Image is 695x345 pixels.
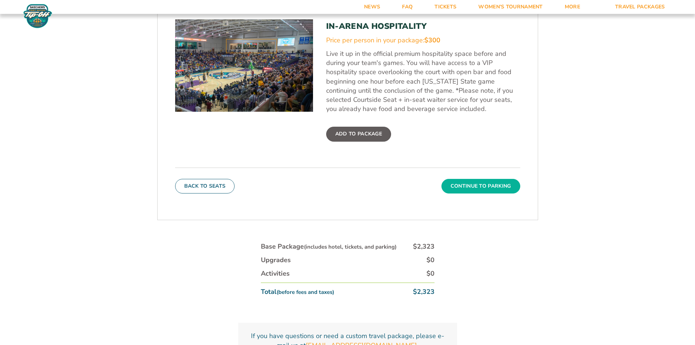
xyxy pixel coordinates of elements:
[326,49,520,114] p: Live it up in the official premium hospitality space before and during your team's games. You wil...
[326,36,520,45] div: Price per person in your package:
[304,243,397,250] small: (includes hotel, tickets, and parking)
[424,36,440,45] span: $300
[175,19,313,111] img: In-Arena Hospitality
[426,256,435,265] div: $0
[413,242,435,251] div: $2,323
[261,256,291,265] div: Upgrades
[413,287,435,296] div: $2,323
[441,179,520,193] button: Continue To Parking
[175,179,235,193] button: Back To Seats
[261,287,334,296] div: Total
[261,242,397,251] div: Base Package
[326,22,520,31] h3: In-Arena Hospitality
[261,269,290,278] div: Activities
[22,4,54,28] img: Fort Myers Tip-Off
[277,288,334,296] small: (before fees and taxes)
[326,127,391,141] label: Add To Package
[426,269,435,278] div: $0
